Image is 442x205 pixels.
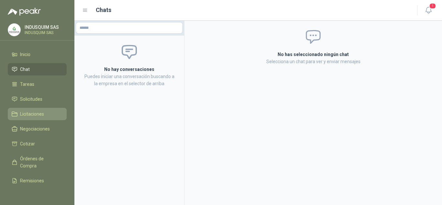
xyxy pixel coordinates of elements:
p: Puedes iniciar una conversación buscando a la empresa en el selector de arriba [82,73,176,87]
a: Solicitudes [8,93,67,105]
a: Licitaciones [8,108,67,120]
h1: Chats [96,6,111,15]
p: Selecciona un chat para ver y enviar mensajes [200,58,426,65]
a: Cotizar [8,138,67,150]
span: Chat [20,66,30,73]
h2: No hay conversaciones [82,66,176,73]
button: 1 [423,5,434,16]
span: Órdenes de Compra [20,155,61,169]
span: Tareas [20,81,34,88]
a: Negociaciones [8,123,67,135]
a: Inicio [8,48,67,61]
a: Remisiones [8,175,67,187]
img: Logo peakr [8,8,41,16]
span: Solicitudes [20,96,42,103]
p: INDUSQUIM SAS [25,31,65,35]
span: Cotizar [20,140,35,147]
a: Tareas [8,78,67,90]
p: INDUSQUIM SAS [25,25,65,29]
h2: No has seleccionado ningún chat [200,51,426,58]
span: 1 [429,3,436,9]
a: Órdenes de Compra [8,153,67,172]
a: Chat [8,63,67,75]
span: Licitaciones [20,110,44,118]
span: Remisiones [20,177,44,184]
img: Company Logo [8,24,20,36]
span: Negociaciones [20,125,50,132]
span: Inicio [20,51,30,58]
